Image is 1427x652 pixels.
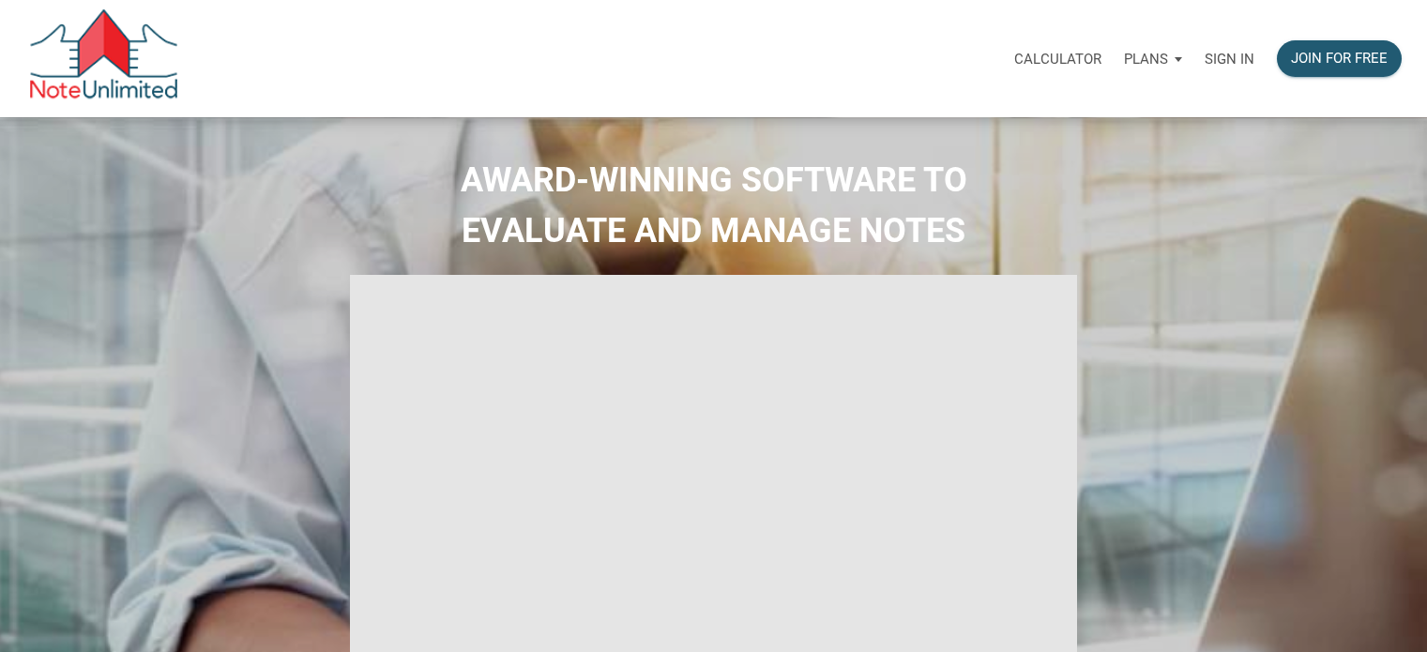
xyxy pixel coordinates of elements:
[1014,51,1101,68] p: Calculator
[1193,29,1266,88] a: Sign in
[1277,40,1402,77] button: Join for free
[1266,29,1413,88] a: Join for free
[1291,48,1388,69] div: Join for free
[14,155,1413,256] h2: AWARD-WINNING SOFTWARE TO EVALUATE AND MANAGE NOTES
[1124,51,1168,68] p: Plans
[1205,51,1254,68] p: Sign in
[1113,31,1193,87] button: Plans
[1113,29,1193,88] a: Plans
[1003,29,1113,88] a: Calculator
